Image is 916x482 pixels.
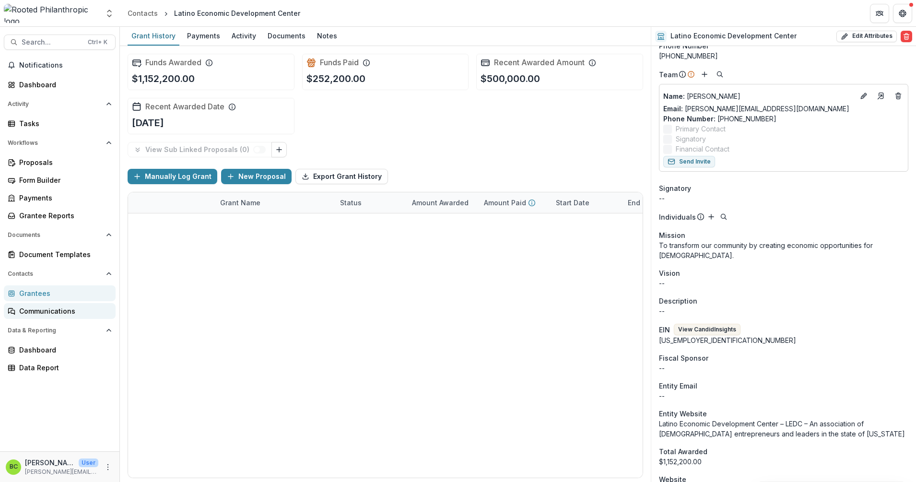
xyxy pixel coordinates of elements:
a: Grantee Reports [4,208,116,223]
button: Open entity switcher [103,4,116,23]
p: $252,200.00 [306,71,365,86]
img: Rooted Philanthropic logo [4,4,99,23]
p: [PERSON_NAME] [25,458,75,468]
a: Contacts [124,6,162,20]
a: Data Report [4,360,116,376]
a: Documents [264,27,309,46]
span: Primary Contact [676,124,726,134]
div: Grant Name [214,192,334,213]
span: Phone Number : [663,115,716,123]
button: Link Grants [271,142,287,157]
p: [PERSON_NAME] [663,91,854,101]
button: Search [718,211,729,223]
div: Latino Economic Development Center – LEDC – An association of [DEMOGRAPHIC_DATA] entrepreneurs an... [659,419,908,439]
button: Add [699,69,710,80]
button: New Proposal [221,169,292,184]
div: $1,152,200.00 [659,457,908,467]
span: Fiscal Sponsor [659,353,708,363]
a: Proposals [4,154,116,170]
h2: Recent Awarded Date [145,102,224,111]
div: Start Date [550,192,622,213]
button: Open Documents [4,227,116,243]
div: Amount Awarded [406,192,478,213]
nav: breadcrumb [124,6,304,20]
a: Notes [313,27,341,46]
span: Search... [22,38,82,47]
p: [PERSON_NAME][EMAIL_ADDRESS][DOMAIN_NAME] [25,468,98,476]
button: Search... [4,35,116,50]
p: -- [659,306,908,316]
span: Total Awarded [659,447,707,457]
span: Data & Reporting [8,327,102,334]
button: Search [714,69,726,80]
div: Start Date [550,198,595,208]
a: Tasks [4,116,116,131]
div: Amount Paid [478,192,550,213]
div: Grant History [128,29,179,43]
button: Open Data & Reporting [4,323,116,338]
div: Status [334,192,406,213]
div: [US_EMPLOYER_IDENTIFICATION_NUMBER] [659,335,908,345]
p: [PHONE_NUMBER] [663,114,904,124]
span: Financial Contact [676,144,729,154]
span: Email: [663,105,683,113]
button: Notifications [4,58,116,73]
div: End Date [622,192,694,213]
button: Export Grant History [295,169,388,184]
a: Grant History [128,27,179,46]
a: Activity [228,27,260,46]
div: Data Report [19,363,108,373]
a: Form Builder [4,172,116,188]
div: Document Templates [19,249,108,259]
span: Mission [659,230,685,240]
a: Dashboard [4,342,116,358]
p: Team [659,70,678,80]
span: Name : [663,92,685,100]
p: To transform our community by creating economic opportunities for [DEMOGRAPHIC_DATA]. [659,240,908,260]
h2: Recent Awarded Amount [494,58,585,67]
span: Workflows [8,140,102,146]
a: Grantees [4,285,116,301]
p: Amount Paid [484,198,526,208]
div: Latino Economic Development Center [174,8,300,18]
button: View Sub Linked Proposals (0) [128,142,272,157]
div: Grant Name [214,198,266,208]
a: Go to contact [873,88,889,104]
span: Entity Email [659,381,697,391]
div: -- [659,391,908,401]
div: Communications [19,306,108,316]
button: Partners [870,4,889,23]
div: Grantees [19,288,108,298]
button: Add [705,211,717,223]
a: Email: [PERSON_NAME][EMAIL_ADDRESS][DOMAIN_NAME] [663,104,849,114]
span: Entity Website [659,409,707,419]
div: Notes [313,29,341,43]
button: Open Workflows [4,135,116,151]
button: Send Invite [663,156,715,167]
div: Tasks [19,118,108,129]
div: Form Builder [19,175,108,185]
button: Edit Attributes [836,31,897,42]
div: Payments [19,193,108,203]
div: -- [659,363,908,373]
div: Ctrl + K [86,37,109,47]
div: Grantee Reports [19,211,108,221]
button: Get Help [893,4,912,23]
span: Notifications [19,61,112,70]
button: Open Activity [4,96,116,112]
p: User [79,458,98,467]
div: Betsy Currie [10,464,18,470]
button: View CandidInsights [674,324,740,335]
button: Open Contacts [4,266,116,282]
p: -- [659,278,908,288]
h2: Latino Economic Development Center [670,32,797,40]
a: Communications [4,303,116,319]
a: Document Templates [4,247,116,262]
a: Name: [PERSON_NAME] [663,91,854,101]
div: Activity [228,29,260,43]
p: EIN [659,325,670,335]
